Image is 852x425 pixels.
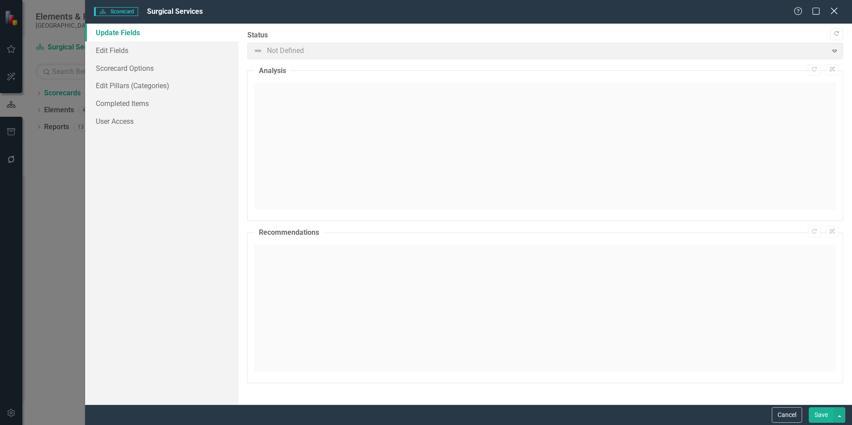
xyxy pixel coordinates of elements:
[147,7,203,16] span: Surgical Services
[247,30,843,41] label: Status
[85,41,238,59] a: Edit Fields
[85,24,238,41] a: Update Fields
[254,66,291,76] legend: Analysis
[85,94,238,112] a: Completed Items
[772,407,802,423] button: Cancel
[254,228,324,238] legend: Recommendations
[85,112,238,130] a: User Access
[94,7,138,16] span: Scorecard
[85,59,238,77] a: Scorecard Options
[85,77,238,94] a: Edit Pillars (Categories)
[809,407,834,423] button: Save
